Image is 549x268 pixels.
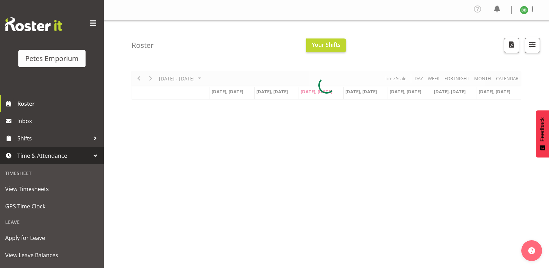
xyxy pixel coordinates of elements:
div: Timesheet [2,166,102,180]
a: GPS Time Clock [2,198,102,215]
button: Your Shifts [306,38,346,52]
img: beena-bist9974.jpg [520,6,528,14]
span: Roster [17,98,100,109]
button: Download a PDF of the roster according to the set date range. [504,38,519,53]
span: GPS Time Clock [5,201,99,211]
div: Leave [2,215,102,229]
button: Filter Shifts [525,38,540,53]
a: Apply for Leave [2,229,102,247]
span: Inbox [17,116,100,126]
a: View Timesheets [2,180,102,198]
span: View Timesheets [5,184,99,194]
img: Rosterit website logo [5,17,62,31]
h4: Roster [132,41,154,49]
div: Petes Emporium [25,53,79,64]
span: View Leave Balances [5,250,99,260]
span: Apply for Leave [5,233,99,243]
span: Your Shifts [312,41,340,49]
a: View Leave Balances [2,247,102,264]
span: Shifts [17,133,90,144]
span: Time & Attendance [17,150,90,161]
button: Feedback - Show survey [536,110,549,157]
img: help-xxl-2.png [528,247,535,254]
span: Feedback [539,117,546,141]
